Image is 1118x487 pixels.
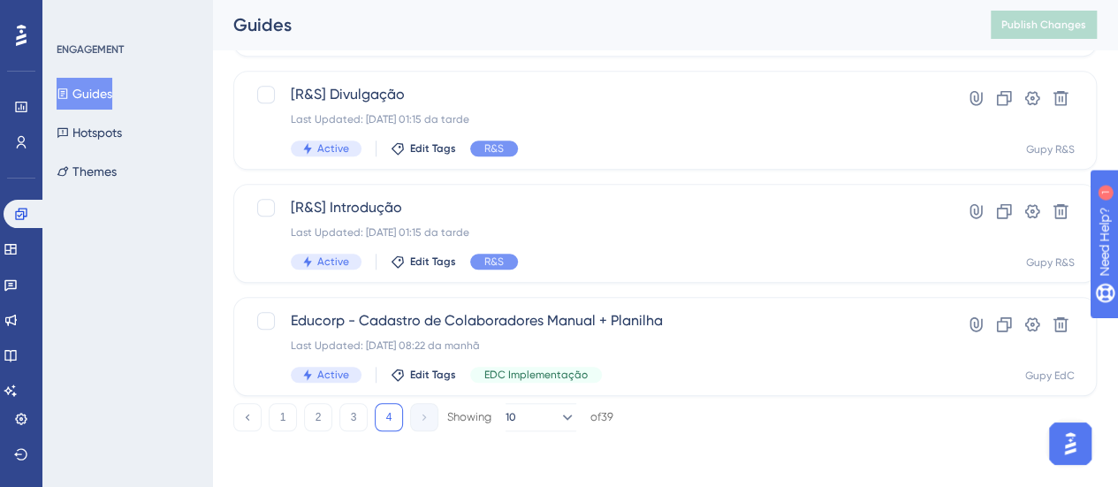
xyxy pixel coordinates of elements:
span: [R&S] Introdução [291,197,898,218]
iframe: UserGuiding AI Assistant Launcher [1044,417,1097,470]
button: Publish Changes [991,11,1097,39]
span: 10 [506,410,516,424]
button: Hotspots [57,117,122,148]
span: [R&S] Divulgação [291,84,898,105]
div: Last Updated: [DATE] 01:15 da tarde [291,225,898,240]
span: Publish Changes [1001,18,1086,32]
button: Guides [57,78,112,110]
span: Edit Tags [410,255,456,269]
button: Edit Tags [391,255,456,269]
span: Need Help? [42,4,110,26]
div: ENGAGEMENT [57,42,124,57]
span: Edit Tags [410,368,456,382]
span: R&S [484,141,504,156]
span: Active [317,141,349,156]
div: Last Updated: [DATE] 01:15 da tarde [291,112,898,126]
span: Edit Tags [410,141,456,156]
div: Gupy R&S [1026,142,1075,156]
button: Edit Tags [391,141,456,156]
div: 1 [123,9,128,23]
div: Gupy R&S [1026,255,1075,270]
button: 4 [375,403,403,431]
div: of 39 [590,409,613,425]
div: Guides [233,12,947,37]
button: Themes [57,156,117,187]
span: Educorp - Cadastro de Colaboradores Manual + Planilha [291,310,898,331]
button: 10 [506,403,576,431]
span: Active [317,255,349,269]
div: Gupy EdC [1025,369,1075,383]
span: R&S [484,255,504,269]
button: 1 [269,403,297,431]
button: 3 [339,403,368,431]
div: Last Updated: [DATE] 08:22 da manhã [291,339,898,353]
div: Showing [447,409,491,425]
button: Edit Tags [391,368,456,382]
span: Active [317,368,349,382]
span: EDC Implementação [484,368,588,382]
button: 2 [304,403,332,431]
